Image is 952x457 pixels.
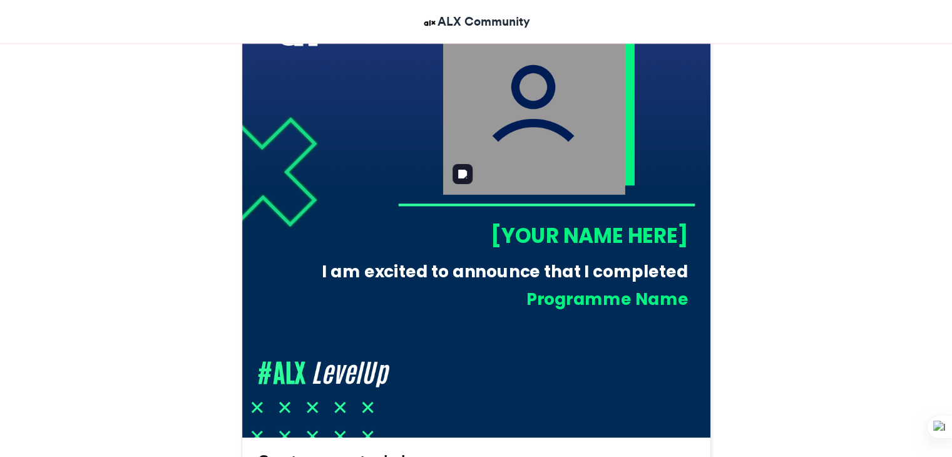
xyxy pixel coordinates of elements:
img: user_filled.png [443,13,625,195]
a: ALX Community [422,13,530,31]
img: ALX Community [422,15,438,31]
div: [YOUR NAME HERE] [397,221,688,250]
div: Programme Name [330,288,688,311]
div: I am excited to announce that I completed [310,260,688,284]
